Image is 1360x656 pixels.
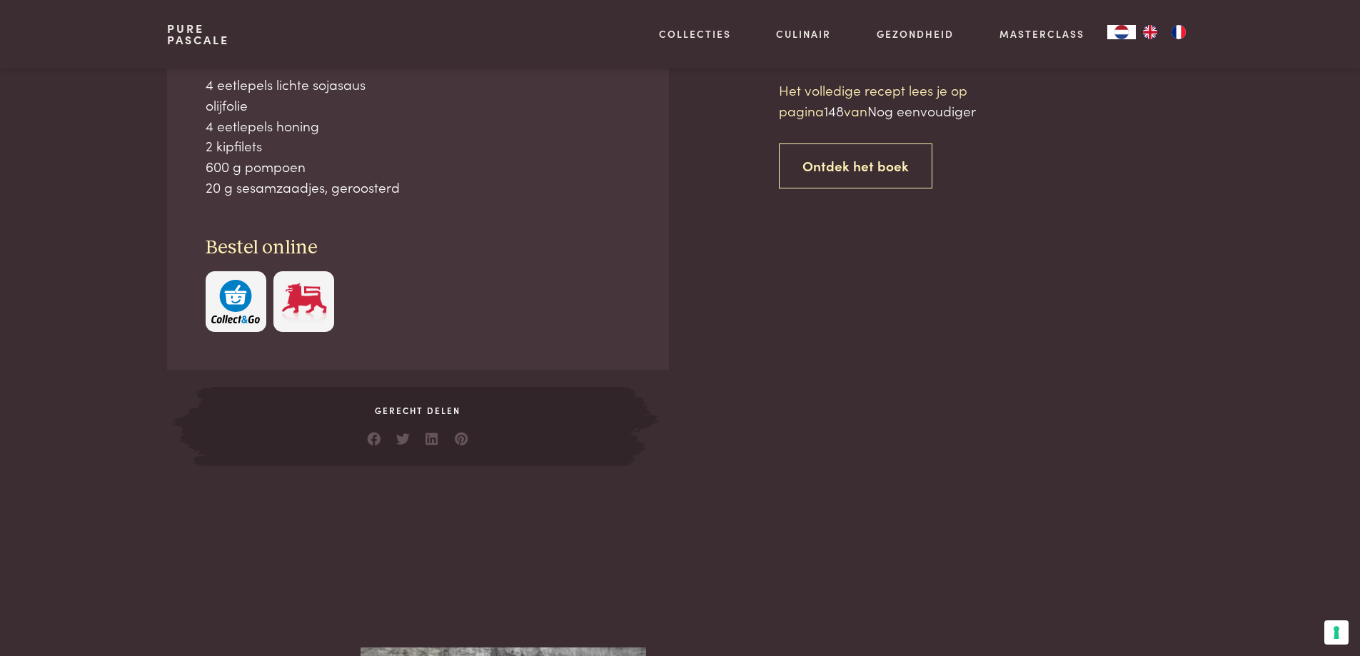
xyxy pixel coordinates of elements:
div: 4 eetlepels lichte sojasaus [206,74,631,95]
div: olijfolie [206,95,631,116]
span: 148 [824,101,844,120]
a: Culinair [776,26,831,41]
p: Het volledige recept lees je op pagina van [779,80,1022,121]
div: Language [1107,25,1136,39]
span: Gerecht delen [211,404,624,417]
img: Delhaize [280,280,328,323]
a: FR [1164,25,1193,39]
a: EN [1136,25,1164,39]
img: c308188babc36a3a401bcb5cb7e020f4d5ab42f7cacd8327e500463a43eeb86c.svg [211,280,260,323]
a: NL [1107,25,1136,39]
div: 20 g sesamzaadjes, geroosterd [206,177,631,198]
div: 4 eetlepels honing [206,116,631,136]
a: Collecties [659,26,731,41]
aside: Language selected: Nederlands [1107,25,1193,39]
a: Ontdek het boek [779,143,932,188]
a: Masterclass [999,26,1084,41]
div: 600 g pompoen [206,156,631,177]
a: PurePascale [167,23,229,46]
a: Gezondheid [877,26,954,41]
ul: Language list [1136,25,1193,39]
button: Uw voorkeuren voor toestemming voor trackingtechnologieën [1324,620,1349,645]
span: Nog eenvoudiger [867,101,976,120]
div: 2 kipfilets [206,136,631,156]
h3: Bestel online [206,236,631,261]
